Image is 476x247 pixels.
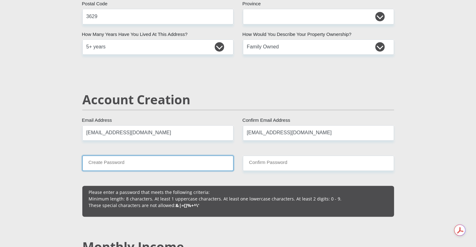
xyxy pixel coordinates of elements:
input: Email Address [82,125,233,141]
select: Please select a value [82,39,233,55]
input: Confirm Password [243,156,394,171]
select: Please Select a Province [243,9,394,24]
b: &|=[]%+^\' [176,202,199,208]
input: Confirm Email Address [243,125,394,141]
p: Please enter a password that meets the following criteria: Minimum length: 8 characters. At least... [89,189,388,209]
h2: Account Creation [82,92,394,107]
input: Create Password [82,156,233,171]
select: Please select a value [243,39,394,55]
input: Postal Code [82,9,233,24]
